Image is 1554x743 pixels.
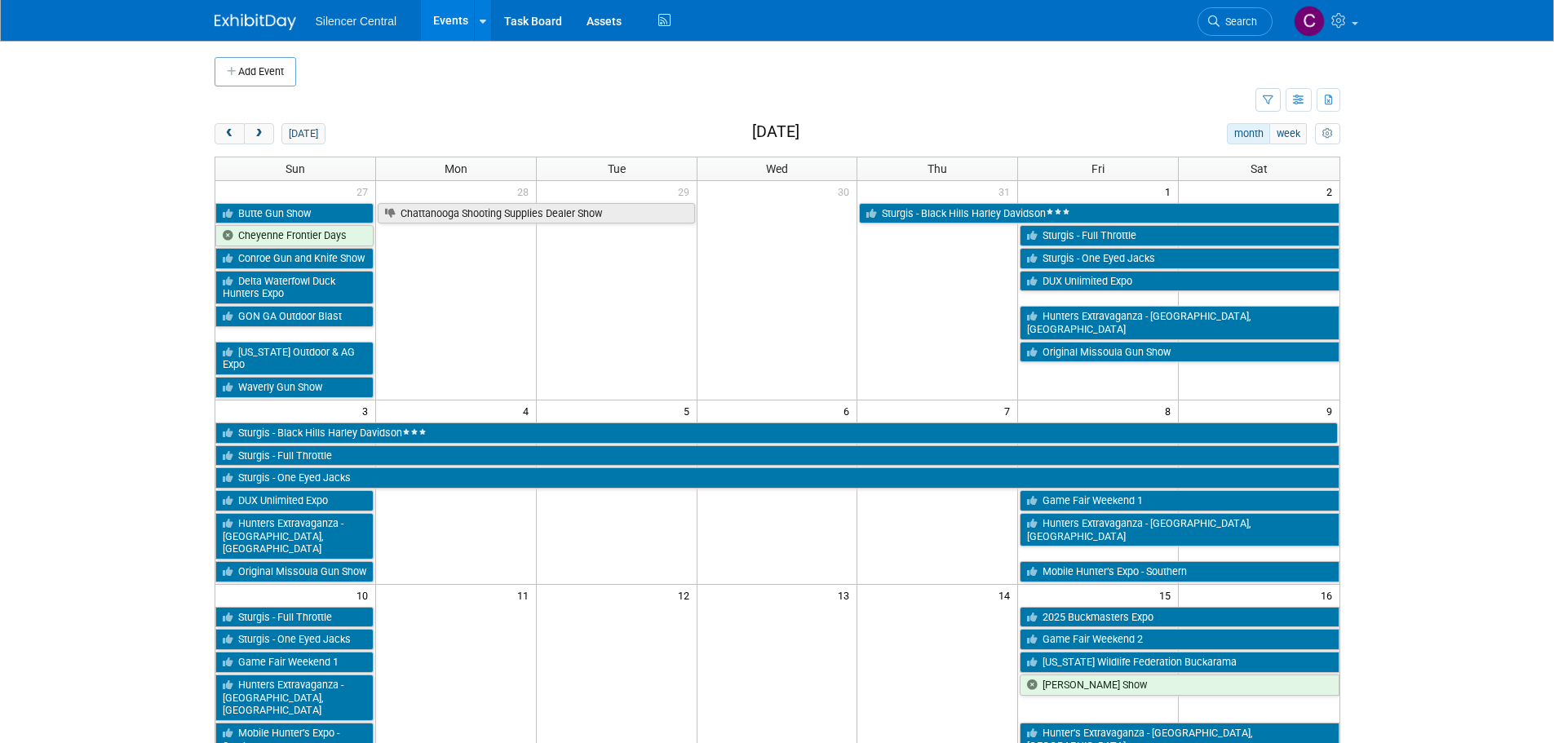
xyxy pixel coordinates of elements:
a: Search [1198,7,1273,36]
span: Search [1220,15,1257,28]
a: Sturgis - Black Hills Harley Davidson [215,422,1338,444]
span: 15 [1158,585,1178,605]
span: Sun [286,162,305,175]
a: DUX Unlimited Expo [1020,271,1339,292]
span: 31 [997,181,1017,201]
span: Sat [1251,162,1268,175]
span: Silencer Central [316,15,397,28]
a: [PERSON_NAME] Show [1020,674,1339,696]
a: Delta Waterfowl Duck Hunters Expo [215,271,374,304]
a: Waverly Gun Show [215,377,374,398]
span: 8 [1163,400,1178,421]
a: 2025 Buckmasters Expo [1020,607,1339,628]
span: 9 [1325,400,1339,421]
span: 1 [1163,181,1178,201]
a: Hunters Extravaganza - [GEOGRAPHIC_DATA], [GEOGRAPHIC_DATA] [215,674,374,721]
span: Tue [608,162,626,175]
span: 13 [836,585,857,605]
span: 2 [1325,181,1339,201]
a: Hunters Extravaganza - [GEOGRAPHIC_DATA], [GEOGRAPHIC_DATA] [1020,306,1339,339]
a: [US_STATE] Outdoor & AG Expo [215,342,374,375]
a: Sturgis - One Eyed Jacks [215,467,1339,489]
a: Butte Gun Show [215,203,374,224]
span: 12 [676,585,697,605]
span: 28 [516,181,536,201]
span: 11 [516,585,536,605]
a: GON GA Outdoor Blast [215,306,374,327]
button: week [1269,123,1307,144]
img: Cade Cox [1294,6,1325,37]
a: Conroe Gun and Knife Show [215,248,374,269]
a: Sturgis - Full Throttle [1020,225,1339,246]
a: Sturgis - Black Hills Harley Davidson [859,203,1339,224]
span: 5 [682,400,697,421]
a: Mobile Hunter’s Expo - Southern [1020,561,1339,582]
button: month [1227,123,1270,144]
span: Fri [1091,162,1105,175]
span: 3 [361,400,375,421]
span: 30 [836,181,857,201]
a: Hunters Extravaganza - [GEOGRAPHIC_DATA], [GEOGRAPHIC_DATA] [1020,513,1339,546]
a: Hunters Extravaganza - [GEOGRAPHIC_DATA], [GEOGRAPHIC_DATA] [215,513,374,559]
i: Personalize Calendar [1322,129,1333,139]
a: Game Fair Weekend 2 [1020,629,1339,650]
a: Game Fair Weekend 1 [215,652,374,673]
button: prev [215,123,245,144]
img: ExhibitDay [215,14,296,30]
a: Sturgis - One Eyed Jacks [1020,248,1339,269]
span: Wed [766,162,788,175]
a: Cheyenne Frontier Days [215,225,374,246]
a: Game Fair Weekend 1 [1020,490,1339,511]
span: 29 [676,181,697,201]
span: 6 [842,400,857,421]
a: Original Missoula Gun Show [1020,342,1339,363]
a: Chattanooga Shooting Supplies Dealer Show [378,203,695,224]
a: [US_STATE] Wildlife Federation Buckarama [1020,652,1339,673]
span: 10 [355,585,375,605]
button: Add Event [215,57,296,86]
span: 27 [355,181,375,201]
button: next [244,123,274,144]
a: Sturgis - Full Throttle [215,607,374,628]
span: Mon [445,162,467,175]
a: Sturgis - Full Throttle [215,445,1339,467]
span: 16 [1319,585,1339,605]
a: DUX Unlimited Expo [215,490,374,511]
button: myCustomButton [1315,123,1339,144]
span: 4 [521,400,536,421]
a: Original Missoula Gun Show [215,561,374,582]
span: Thu [928,162,947,175]
span: 7 [1003,400,1017,421]
a: Sturgis - One Eyed Jacks [215,629,374,650]
h2: [DATE] [752,123,799,141]
button: [DATE] [281,123,325,144]
span: 14 [997,585,1017,605]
